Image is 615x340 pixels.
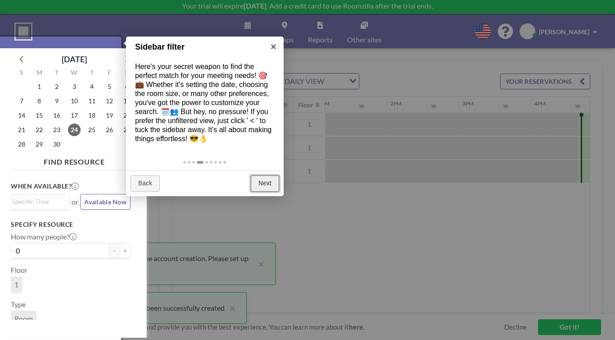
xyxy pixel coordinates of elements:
[120,243,131,258] button: +
[135,41,261,53] h1: Sidebar filter
[251,175,279,192] a: Next
[131,175,160,192] a: Back
[263,37,284,57] a: ×
[126,53,284,152] div: Here's your secret weapon to find the perfect match for your meeting needs! 🎯💼 Whether it's setti...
